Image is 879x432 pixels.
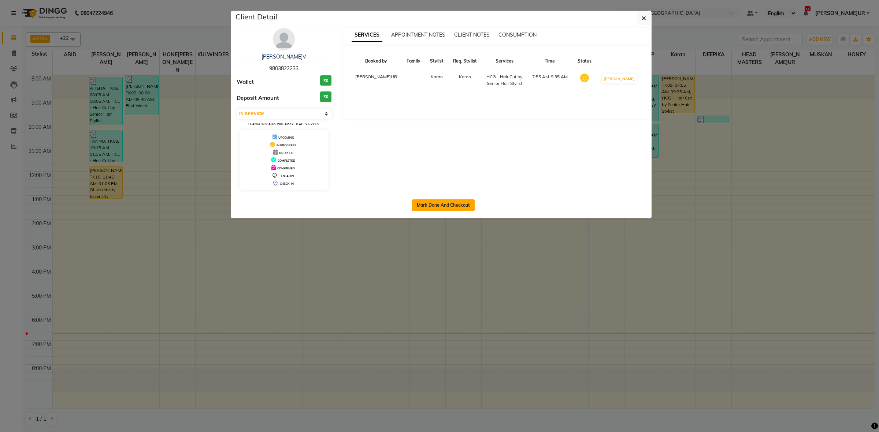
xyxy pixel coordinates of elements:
span: CHECK-IN [280,182,294,185]
span: Deposit Amount [237,94,279,102]
span: UPCOMING [278,136,294,139]
span: TENTATIVE [279,174,295,178]
h3: ₹0 [320,91,331,102]
h3: ₹0 [320,75,331,86]
span: IN PROGRESS [277,143,296,147]
button: [PERSON_NAME] [602,74,637,83]
th: Stylist [425,53,448,69]
th: Time [527,53,573,69]
span: DROPPED [279,151,293,155]
span: 9803822233 [269,65,298,72]
th: Status [573,53,596,69]
span: Wallet [237,78,254,86]
th: Req. Stylist [448,53,482,69]
span: CLIENT NOTES [454,31,490,38]
small: Change in status will apply to all services. [248,122,320,126]
span: CONSUMPTION [498,31,537,38]
img: avatar [273,28,295,50]
span: SERVICES [352,29,382,42]
td: [PERSON_NAME]UR [350,69,402,91]
button: Mark Done And Checkout [412,199,475,211]
td: 7:55 AM-9:35 AM [527,69,573,91]
h5: Client Detail [235,11,277,22]
span: Karan [459,74,471,79]
span: Karan [431,74,443,79]
span: APPOINTMENT NOTES [391,31,445,38]
th: Booked by [350,53,402,69]
td: - [402,69,426,91]
span: COMPLETED [278,159,295,162]
a: [PERSON_NAME]V [262,53,306,60]
th: Family [402,53,426,69]
th: Services [482,53,527,69]
div: HCG - Hair Cut by Senior Hair Stylist [486,74,523,87]
span: CONFIRMED [277,166,295,170]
